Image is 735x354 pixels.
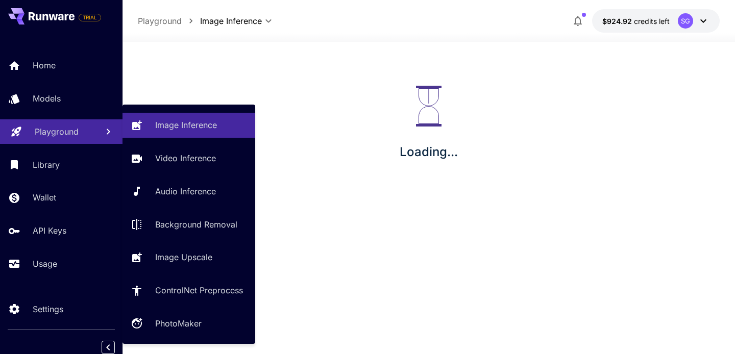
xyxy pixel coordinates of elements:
[602,16,670,27] div: $924.91922
[33,191,56,204] p: Wallet
[102,341,115,354] button: Collapse sidebar
[122,179,255,204] a: Audio Inference
[155,218,237,231] p: Background Removal
[35,125,79,138] p: Playground
[155,119,217,131] p: Image Inference
[592,9,720,33] button: $924.91922
[138,15,200,27] nav: breadcrumb
[122,245,255,270] a: Image Upscale
[138,15,182,27] p: Playground
[33,258,57,270] p: Usage
[155,185,216,197] p: Audio Inference
[33,92,61,105] p: Models
[33,303,63,315] p: Settings
[79,14,101,21] span: TRIAL
[200,15,262,27] span: Image Inference
[155,251,212,263] p: Image Upscale
[122,278,255,303] a: ControlNet Preprocess
[155,317,202,330] p: PhotoMaker
[602,17,634,26] span: $924.92
[33,224,66,237] p: API Keys
[122,311,255,336] a: PhotoMaker
[634,17,670,26] span: credits left
[79,11,101,23] span: Add your payment card to enable full platform functionality.
[122,113,255,138] a: Image Inference
[155,284,243,296] p: ControlNet Preprocess
[33,159,60,171] p: Library
[400,143,458,161] p: Loading...
[122,146,255,171] a: Video Inference
[122,212,255,237] a: Background Removal
[678,13,693,29] div: SG
[33,59,56,71] p: Home
[155,152,216,164] p: Video Inference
